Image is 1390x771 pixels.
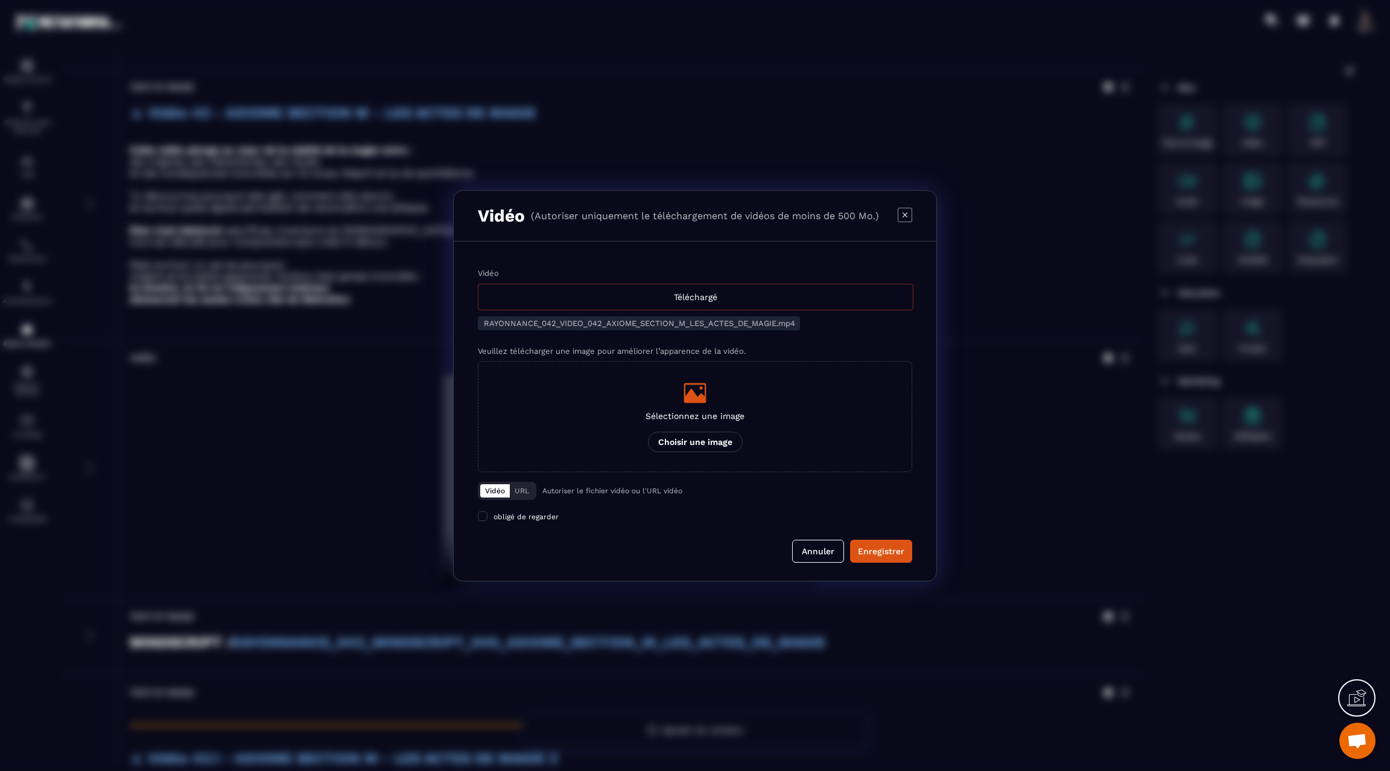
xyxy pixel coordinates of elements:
button: Enregistrer [850,540,912,563]
span: obligé de regarder [493,513,559,521]
p: Sélectionnez une image [646,411,744,421]
div: Téléchargé [478,284,913,310]
p: Autoriser le fichier vidéo ou l'URL vidéo [542,487,682,495]
div: Ouvrir le chat [1339,723,1376,759]
button: URL [510,484,534,497]
span: RAYONNANCE_042_VIDEO_042_AXIOME_SECTION_M_LES_ACTES_DE_MAGIE.mp4 [484,319,795,328]
button: Vidéo [480,484,510,497]
p: (Autoriser uniquement le téléchargement de vidéos de moins de 500 Mo.) [531,210,879,222]
h3: Vidéo [478,206,525,226]
label: Veuillez télécharger une image pour améliorer l’apparence de la vidéo. [478,347,746,356]
p: Choisir une image [648,432,743,452]
button: Annuler [792,540,844,563]
div: Enregistrer [858,545,904,557]
label: Vidéo [478,269,499,278]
